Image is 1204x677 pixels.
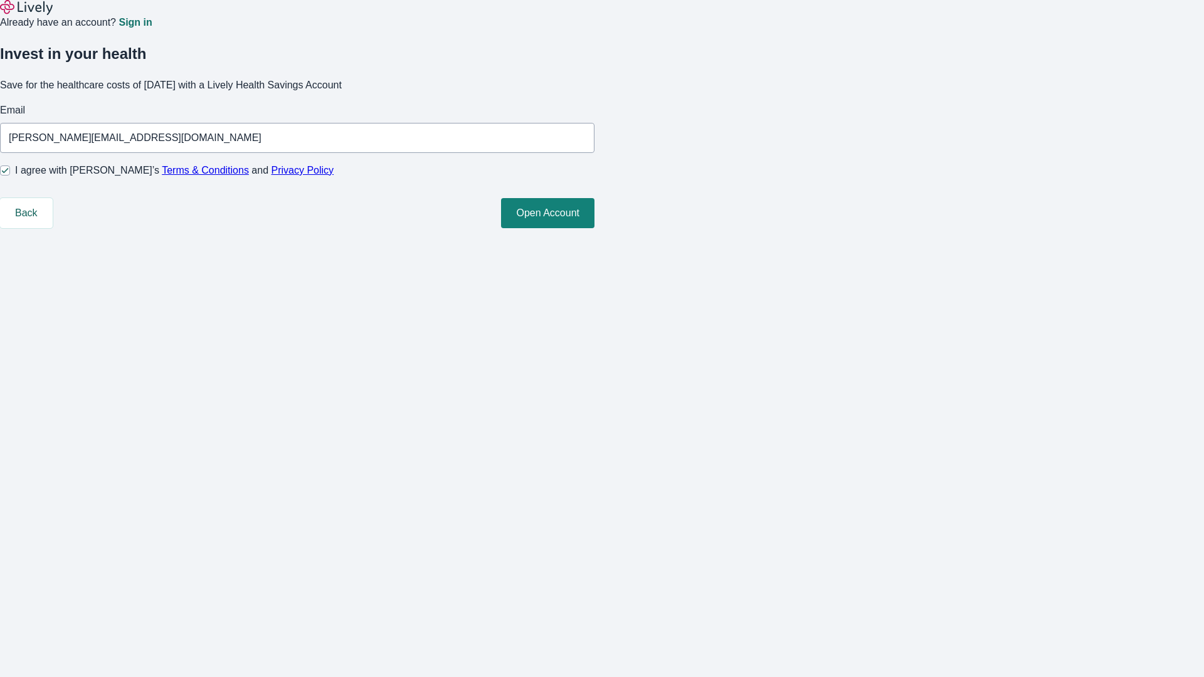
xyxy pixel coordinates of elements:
span: I agree with [PERSON_NAME]’s and [15,163,334,178]
button: Open Account [501,198,594,228]
a: Sign in [119,18,152,28]
a: Terms & Conditions [162,165,249,176]
a: Privacy Policy [272,165,334,176]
